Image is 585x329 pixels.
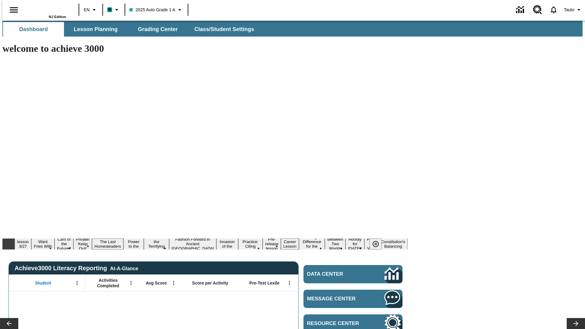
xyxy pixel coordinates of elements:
[5,1,23,19] button: Open side menu
[370,239,388,249] div: Pause
[55,236,73,252] button: Slide 3 Cars of the Future?
[546,2,562,18] a: Notifications
[127,4,186,15] button: Class: 2025 Auto Grade 1 A, Select your class
[73,278,82,288] button: Open Menu
[281,239,299,249] button: Slide 12 Career Lesson
[110,265,138,271] div: At-A-Glance
[73,236,92,252] button: Slide 4 Private! Keep Out!
[364,236,378,252] button: Slide 16 Point of View
[108,6,111,13] span: B
[2,22,260,37] div: SubNavbar
[88,278,128,288] span: Activities Completed
[378,234,408,254] button: Slide 17 The Constitution's Balancing Act
[138,26,178,33] span: Grading Center
[216,234,238,254] button: Slide 9 The Invasion of the Free CD
[190,22,259,37] button: Class/Student Settings
[169,278,178,288] button: Open Menu
[92,239,123,249] button: Slide 5 The Last Homesteaders
[126,278,136,288] button: Open Menu
[27,3,66,15] a: Home
[123,234,144,254] button: Slide 6 Solar Power to the People
[263,236,281,252] button: Slide 11 Pre-release lesson
[15,234,31,254] button: Slide 1 Test lesson 3/27 en
[3,22,64,37] button: Dashboard
[299,234,325,254] button: Slide 13 Making a Difference for the Planet
[74,26,118,33] span: Lesson Planning
[81,4,101,15] button: Language: EN, Select a language
[19,26,48,33] span: Dashboard
[307,320,366,327] span: Resource Center
[303,265,402,283] a: Data Center
[562,4,585,15] button: Profile/Settings
[127,22,188,37] button: Grading Center
[238,234,263,254] button: Slide 10 Mixed Practice: Citing Evidence
[529,2,546,18] a: Resource Center, Will open in new tab
[346,236,364,252] button: Slide 15 Hooray for Constitution Day!
[146,280,167,286] span: Avg Score
[2,43,408,54] h1: welcome to achieve 3000
[49,15,66,19] span: NJ Edition
[303,290,402,308] a: Message Center
[169,236,216,252] button: Slide 8 Fashion Forward in Ancient Rome
[65,22,126,37] button: Lesson Planning
[512,2,529,18] a: Data Center
[144,234,169,254] button: Slide 7 Attack of the Terrifying Tomatoes
[307,296,366,302] span: Message Center
[31,234,55,254] button: Slide 2 Do You Want Fries With That?
[285,278,294,288] button: Open Menu
[370,239,382,249] button: Pause
[192,280,229,286] span: Score per Activity
[15,265,138,272] span: Achieve3000 Literacy Reporting
[27,2,66,19] div: Home
[194,26,254,33] span: Class/Student Settings
[325,236,346,252] button: Slide 14 Between Two Worlds
[567,318,585,329] button: Lesson carousel, Next
[2,21,583,37] div: SubNavbar
[84,7,90,13] span: EN
[307,271,364,277] span: Data Center
[129,7,175,13] span: 2025 Auto Grade 1 A
[250,280,280,286] span: Pre-Test Lexile
[35,280,51,286] span: Student
[564,7,574,13] span: Tauto
[105,4,123,15] button: Boost Class color is teal. Change class color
